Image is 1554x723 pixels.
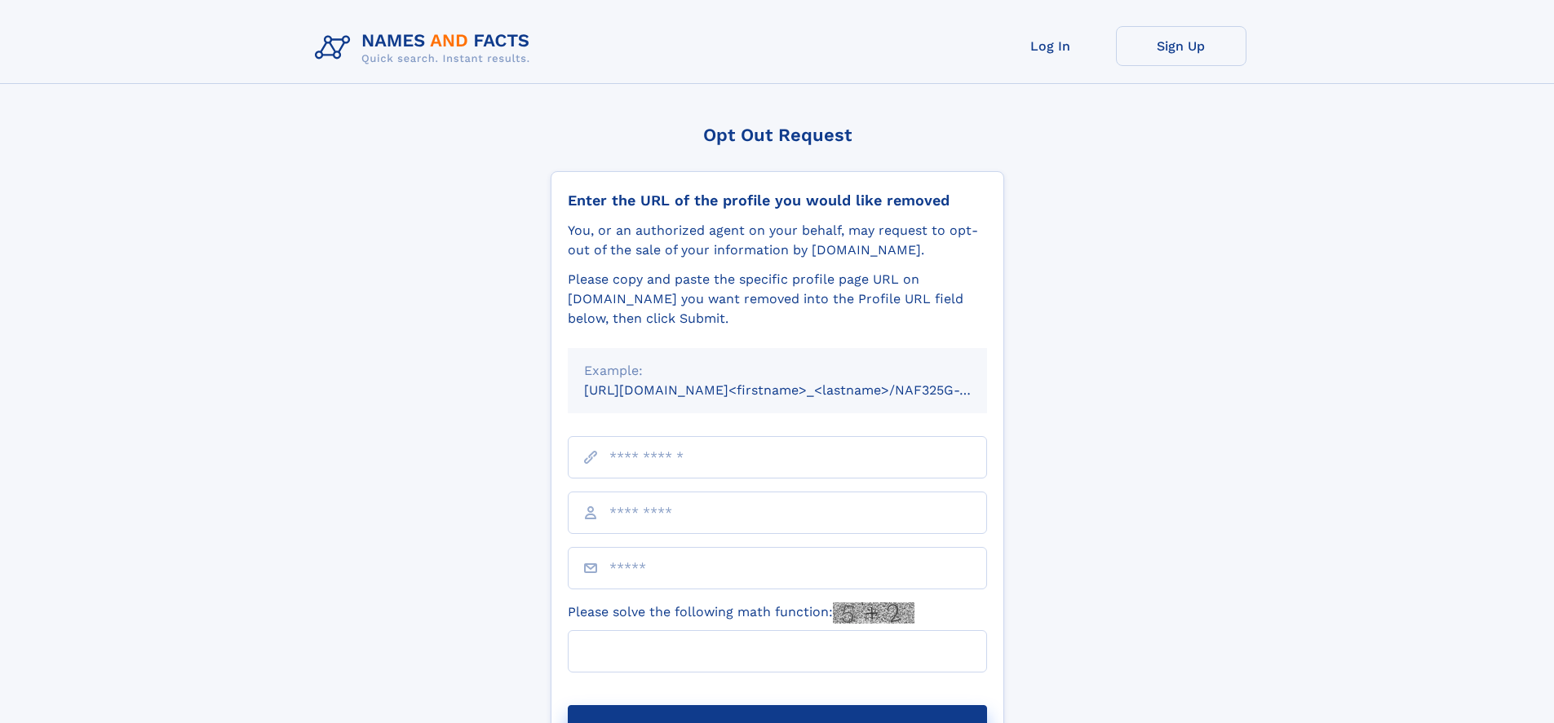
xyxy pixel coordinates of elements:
[584,382,1018,398] small: [URL][DOMAIN_NAME]<firstname>_<lastname>/NAF325G-xxxxxxxx
[568,270,987,328] div: Please copy and paste the specific profile page URL on [DOMAIN_NAME] you want removed into the Pr...
[551,125,1004,145] div: Opt Out Request
[308,26,543,70] img: Logo Names and Facts
[1116,26,1246,66] a: Sign Up
[568,602,914,624] label: Please solve the following math function:
[584,361,971,381] div: Example:
[568,221,987,260] div: You, or an authorized agent on your behalf, may request to opt-out of the sale of your informatio...
[568,192,987,209] div: Enter the URL of the profile you would like removed
[985,26,1116,66] a: Log In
